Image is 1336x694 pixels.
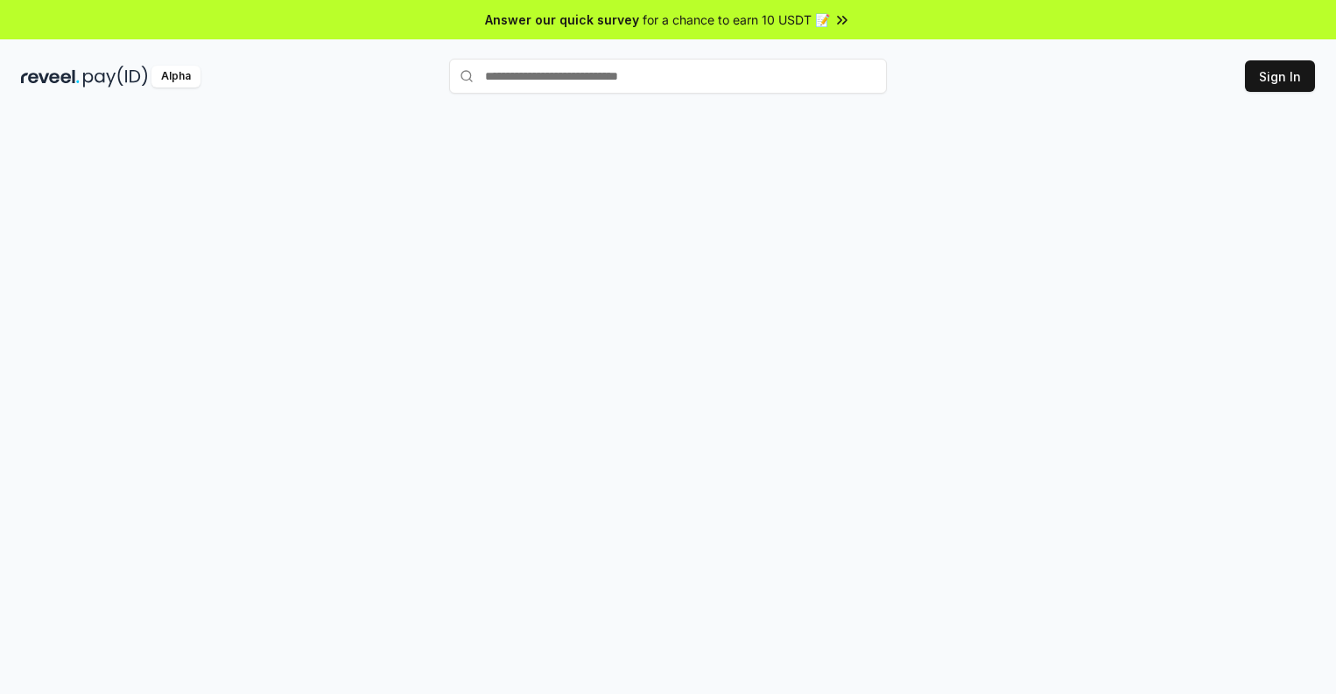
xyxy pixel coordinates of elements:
[83,66,148,88] img: pay_id
[485,11,639,29] span: Answer our quick survey
[643,11,830,29] span: for a chance to earn 10 USDT 📝
[1245,60,1315,92] button: Sign In
[21,66,80,88] img: reveel_dark
[151,66,200,88] div: Alpha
